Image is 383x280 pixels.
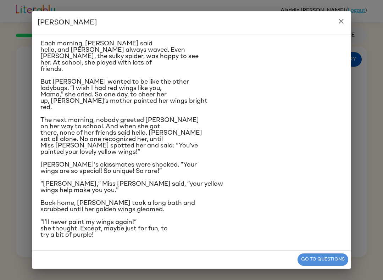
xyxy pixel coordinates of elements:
[40,200,195,213] span: Back home, [PERSON_NAME] took a long bath and scrubbed until her golden wings gleamed.
[40,117,202,155] span: The next morning, nobody greeted [PERSON_NAME] on her way to school. And when she got there, none...
[40,219,168,238] span: “I’ll never paint my wings again!” she thought. Except, maybe just for fun, to try a bit of purple!
[40,162,197,174] span: [PERSON_NAME]'s classmates were shocked. “Your wings are so special! So unique! So rare!”
[334,14,348,28] button: close
[40,79,207,111] span: But [PERSON_NAME] wanted to be like the other ladybugs. “I wish I had red wings like you, Mama,” ...
[40,40,199,72] span: Each morning, [PERSON_NAME] said hello, and [PERSON_NAME] always waved. Even [PERSON_NAME], the s...
[298,253,348,266] button: Go to questions
[40,181,223,194] span: “[PERSON_NAME],” Miss [PERSON_NAME] said, “your yellow wings help make you you."
[32,11,351,34] h2: [PERSON_NAME]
